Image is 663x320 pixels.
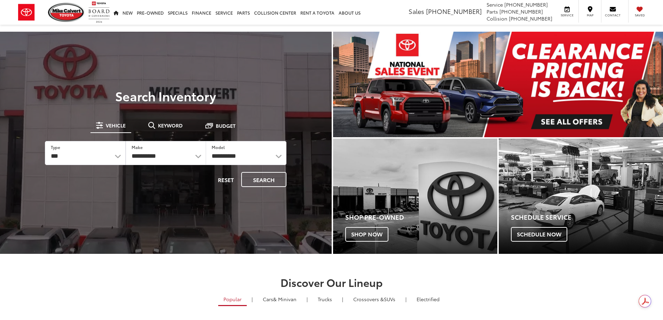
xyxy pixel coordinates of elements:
a: SUVs [348,293,401,305]
span: Parts [487,8,498,15]
span: [PHONE_NUMBER] [426,7,482,16]
li: | [404,296,408,303]
h4: Schedule Service [511,214,663,221]
span: Shop Now [345,227,388,242]
span: Service [487,1,503,8]
span: [PHONE_NUMBER] [499,8,543,15]
span: Sales [409,7,424,16]
a: Electrified [411,293,445,305]
span: Schedule Now [511,227,567,242]
label: Model [212,144,225,150]
a: Trucks [313,293,337,305]
div: Toyota [499,139,663,254]
span: Keyword [158,123,183,128]
a: Cars [258,293,302,305]
span: Contact [605,13,621,17]
span: Crossovers & [353,296,384,303]
h2: Discover Our Lineup [86,276,577,288]
span: Collision [487,15,507,22]
span: [PHONE_NUMBER] [504,1,548,8]
li: | [250,296,254,303]
span: Budget [216,123,236,128]
span: Saved [632,13,647,17]
span: [PHONE_NUMBER] [509,15,552,22]
span: & Minivan [273,296,297,303]
a: Shop Pre-Owned Shop Now [333,139,497,254]
h3: Search Inventory [29,89,302,103]
img: Mike Calvert Toyota [48,3,85,22]
div: Toyota [333,139,497,254]
h4: Shop Pre-Owned [345,214,497,221]
a: Popular [218,293,247,306]
label: Type [51,144,60,150]
button: Search [241,172,286,187]
li: | [305,296,309,303]
button: Reset [212,172,240,187]
span: Vehicle [106,123,126,128]
a: Schedule Service Schedule Now [499,139,663,254]
span: Map [582,13,598,17]
li: | [340,296,345,303]
span: Service [559,13,575,17]
label: Make [132,144,143,150]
